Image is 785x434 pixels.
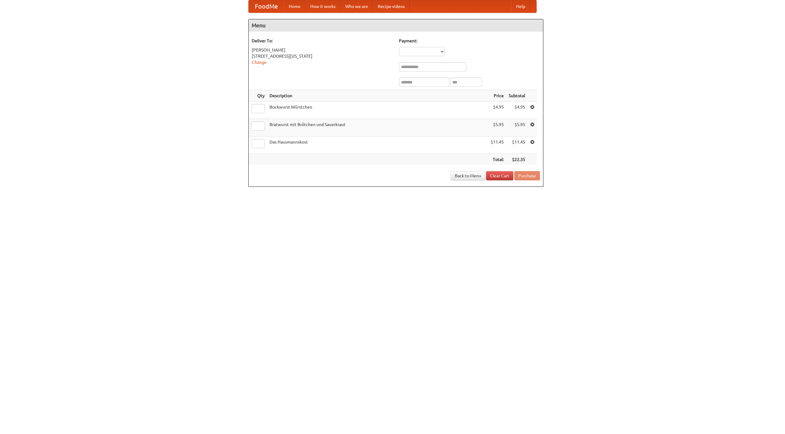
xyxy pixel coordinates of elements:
[249,90,267,102] th: Qty
[511,0,530,13] a: Help
[305,0,340,13] a: How it works
[488,102,506,119] td: $4.95
[252,38,393,44] h5: Deliver To:
[506,136,528,154] td: $11.45
[252,47,393,53] div: [PERSON_NAME]
[506,90,528,102] th: Subtotal
[373,0,410,13] a: Recipe videos
[488,90,506,102] th: Price
[506,119,528,136] td: $5.95
[252,60,266,65] a: Change
[486,171,513,180] a: Clear Cart
[488,154,506,165] th: Total:
[284,0,305,13] a: Home
[488,119,506,136] td: $5.95
[451,171,485,180] a: Back to Menu
[399,38,540,44] h5: Payment:
[252,53,393,59] div: [STREET_ADDRESS][US_STATE]
[340,0,373,13] a: Who we are
[249,19,543,32] h4: Menu
[267,102,488,119] td: Bockwurst Würstchen
[267,119,488,136] td: Bratwurst mit Brötchen und Sauerkraut
[267,90,488,102] th: Description
[514,171,540,180] button: Purchase
[488,136,506,154] td: $11.45
[249,0,284,13] a: FoodMe
[506,102,528,119] td: $4.95
[506,154,528,165] th: $22.35
[267,136,488,154] td: Das Hausmannskost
